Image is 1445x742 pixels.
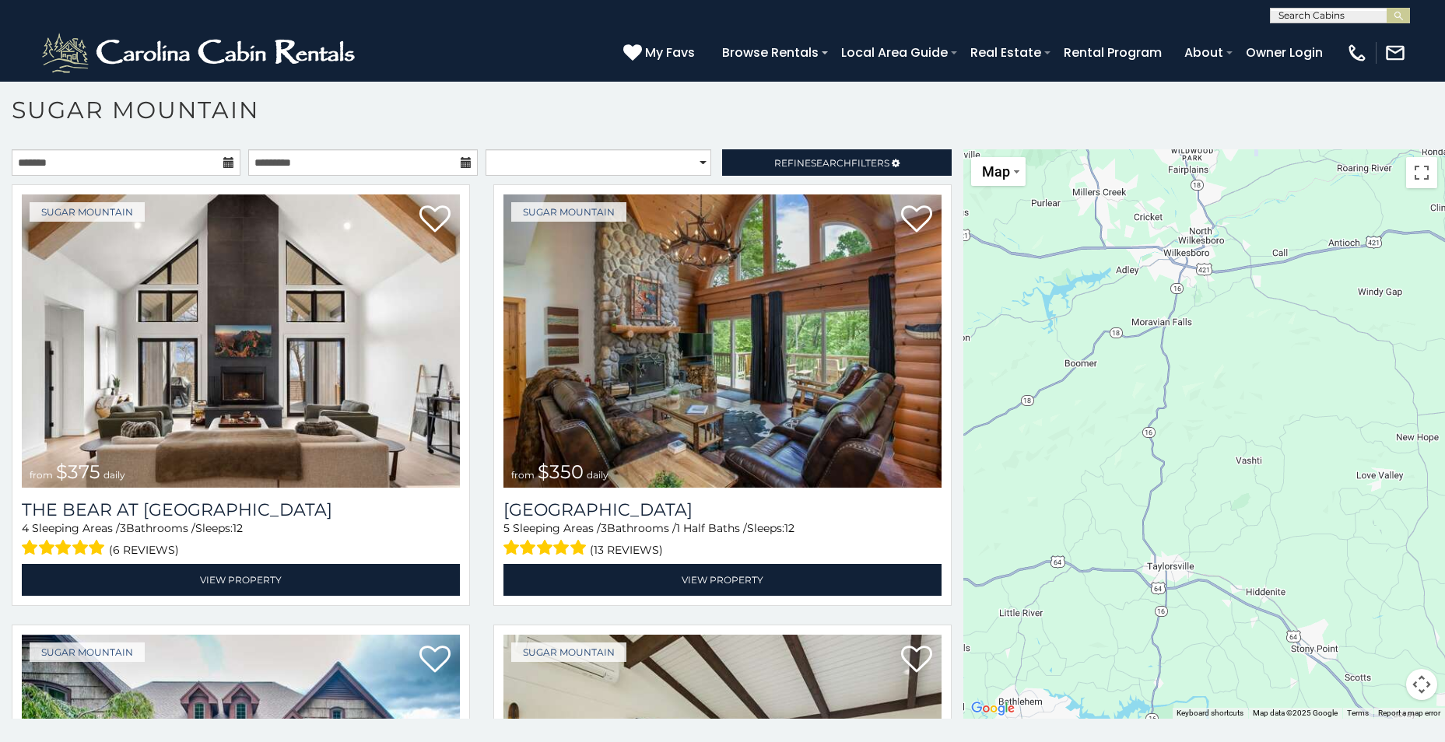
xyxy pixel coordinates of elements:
a: Add to favorites [901,204,932,236]
button: Change map style [971,157,1026,186]
div: Sleeping Areas / Bathrooms / Sleeps: [503,520,942,560]
img: phone-regular-white.png [1346,42,1368,64]
span: 3 [120,521,126,535]
a: Sugar Mountain [511,642,626,662]
a: Grouse Moor Lodge from $350 daily [503,194,942,488]
img: Google [967,698,1019,719]
img: The Bear At Sugar Mountain [22,194,460,488]
button: Keyboard shortcuts [1177,708,1243,719]
span: daily [103,469,125,481]
a: Terms (opens in new tab) [1347,709,1369,717]
span: $350 [538,460,584,483]
a: View Property [22,564,460,596]
a: Local Area Guide [833,39,956,66]
span: My Favs [645,43,695,62]
button: Toggle fullscreen view [1406,157,1437,188]
a: Rental Program [1056,39,1170,66]
span: from [30,469,53,481]
a: The Bear At [GEOGRAPHIC_DATA] [22,499,460,520]
span: 12 [784,521,794,535]
span: Refine Filters [774,157,889,169]
a: Sugar Mountain [30,202,145,222]
a: The Bear At Sugar Mountain from $375 daily [22,194,460,488]
span: daily [587,469,609,481]
a: Add to favorites [419,204,451,236]
span: (6 reviews) [109,540,179,560]
a: Sugar Mountain [30,642,145,662]
a: Add to favorites [419,644,451,677]
div: Sleeping Areas / Bathrooms / Sleeps: [22,520,460,560]
a: Real Estate [963,39,1049,66]
button: Map camera controls [1406,669,1437,700]
a: Report a map error [1378,709,1440,717]
span: 1 Half Baths / [676,521,747,535]
a: Sugar Mountain [511,202,626,222]
a: Add to favorites [901,644,932,677]
span: 4 [22,521,29,535]
span: Map data ©2025 Google [1253,709,1338,717]
a: Browse Rentals [714,39,826,66]
img: Grouse Moor Lodge [503,194,942,488]
span: $375 [56,460,100,483]
a: [GEOGRAPHIC_DATA] [503,499,942,520]
img: White-1-2.png [39,30,362,76]
a: My Favs [623,43,699,63]
a: View Property [503,564,942,596]
a: About [1177,39,1231,66]
a: Open this area in Google Maps (opens a new window) [967,698,1019,719]
span: Search [811,157,851,169]
h3: Grouse Moor Lodge [503,499,942,520]
a: Owner Login [1238,39,1331,66]
span: Map [982,163,1010,180]
a: RefineSearchFilters [722,149,951,176]
img: mail-regular-white.png [1384,42,1406,64]
span: 5 [503,521,510,535]
span: (13 reviews) [590,540,663,560]
span: from [511,469,535,481]
h3: The Bear At Sugar Mountain [22,499,460,520]
span: 12 [233,521,243,535]
span: 3 [601,521,607,535]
